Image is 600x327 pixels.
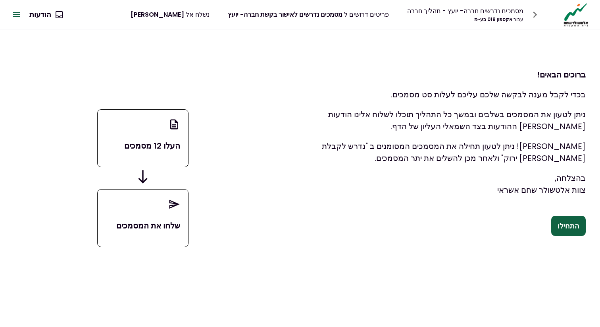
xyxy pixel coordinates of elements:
[513,16,523,23] span: עבור
[131,10,210,19] div: נשלח אל
[23,4,69,25] button: הודעות
[131,10,184,19] span: [PERSON_NAME]
[228,10,342,19] span: מסמכים נדרשים לאישור בקשת חברה- יועץ
[106,140,180,152] p: העלו 12 מסמכים
[300,172,586,196] p: בהצלחה, צוות אלטשולר שחם אשראי
[300,140,586,164] p: [PERSON_NAME]! ניתן לטעון תחילה את המסמכים המסומנים ב "נדרש לקבלת [PERSON_NAME] ירוק" ולאחר מכן ל...
[407,6,523,16] div: מסמכים נדרשים חברה- יועץ - תהליך חברה
[551,216,586,236] button: התחילו
[106,220,180,232] p: שלחו את המסמכים
[407,16,523,23] div: אקספון 018 בע~מ
[300,89,586,101] p: בכדי לקבל מענה לבקשה שלכם עליכם לעלות סט מסמכים.
[228,10,389,19] div: פריטים דרושים ל
[300,108,586,132] p: ניתן לטעון את המסמכים בשלבים ובמשך כל התהליך תוכלו לשלוח אלינו הודעות [PERSON_NAME] ההודעות בצד ה...
[562,2,590,27] img: Logo
[537,69,586,80] strong: ברוכים הבאים!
